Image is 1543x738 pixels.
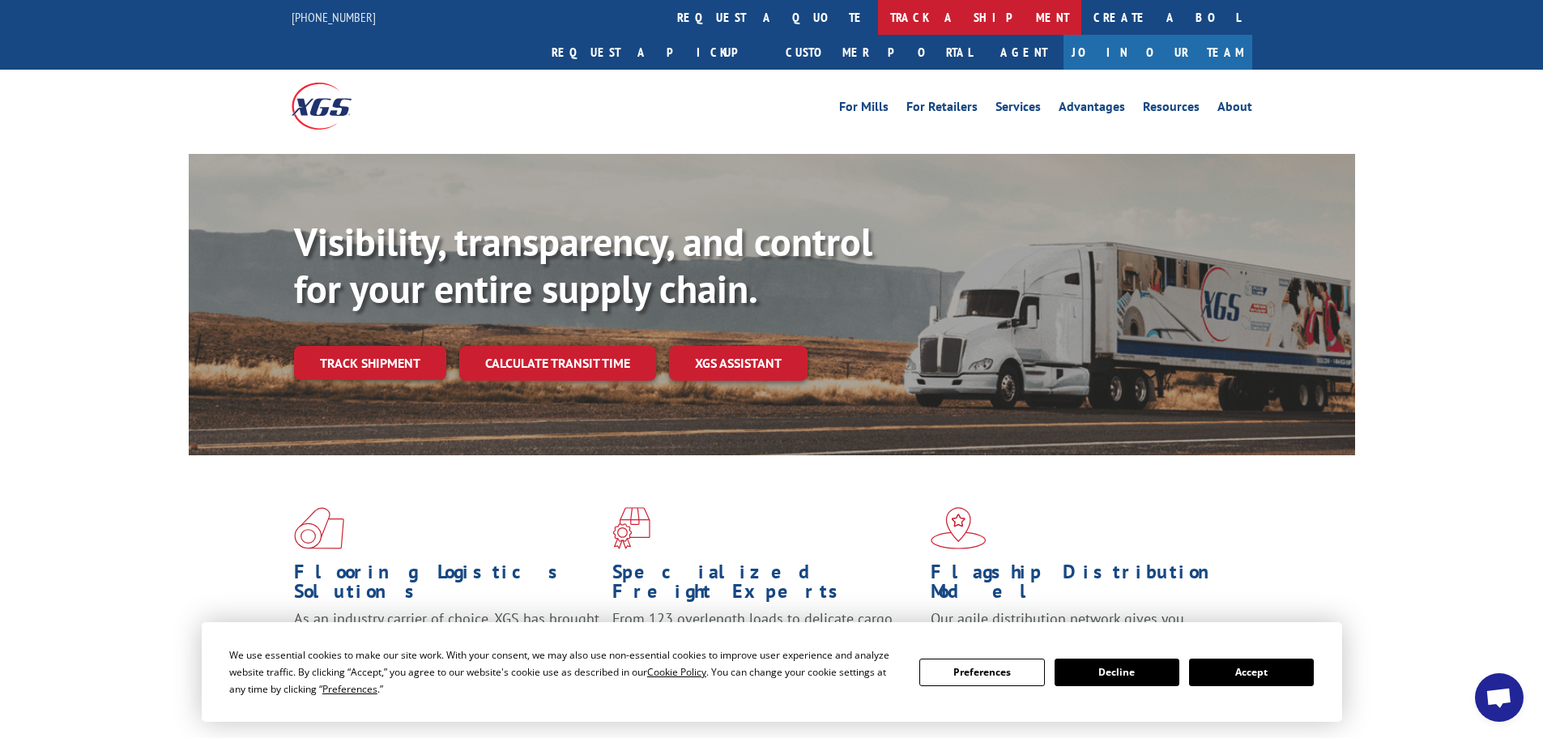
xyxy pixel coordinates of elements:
[931,562,1237,609] h1: Flagship Distribution Model
[202,622,1342,722] div: Cookie Consent Prompt
[995,100,1041,118] a: Services
[612,562,919,609] h1: Specialized Freight Experts
[459,346,656,381] a: Calculate transit time
[931,507,987,549] img: xgs-icon-flagship-distribution-model-red
[774,35,984,70] a: Customer Portal
[292,9,376,25] a: [PHONE_NUMBER]
[294,346,446,380] a: Track shipment
[294,609,599,667] span: As an industry carrier of choice, XGS has brought innovation and dedication to flooring logistics...
[1143,100,1200,118] a: Resources
[1059,100,1125,118] a: Advantages
[612,609,919,681] p: From 123 overlength loads to delicate cargo, our experienced staff knows the best way to move you...
[229,646,900,697] div: We use essential cookies to make our site work. With your consent, we may also use non-essential ...
[919,659,1044,686] button: Preferences
[1217,100,1252,118] a: About
[294,507,344,549] img: xgs-icon-total-supply-chain-intelligence-red
[294,562,600,609] h1: Flooring Logistics Solutions
[669,346,808,381] a: XGS ASSISTANT
[984,35,1063,70] a: Agent
[539,35,774,70] a: Request a pickup
[931,609,1229,647] span: Our agile distribution network gives you nationwide inventory management on demand.
[647,665,706,679] span: Cookie Policy
[322,682,377,696] span: Preferences
[612,507,650,549] img: xgs-icon-focused-on-flooring-red
[1475,673,1524,722] div: Open chat
[1189,659,1314,686] button: Accept
[906,100,978,118] a: For Retailers
[1055,659,1179,686] button: Decline
[1063,35,1252,70] a: Join Our Team
[294,216,872,314] b: Visibility, transparency, and control for your entire supply chain.
[839,100,889,118] a: For Mills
